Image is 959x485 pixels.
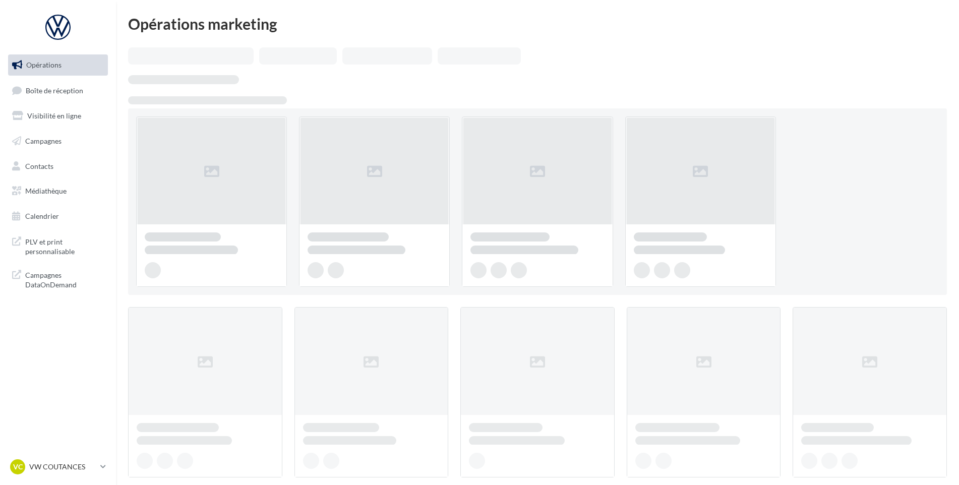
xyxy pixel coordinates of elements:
span: Contacts [25,161,53,170]
a: PLV et print personnalisable [6,231,110,261]
span: Calendrier [25,212,59,220]
a: Médiathèque [6,180,110,202]
span: Campagnes DataOnDemand [25,268,104,290]
a: Boîte de réception [6,80,110,101]
span: Médiathèque [25,187,67,195]
a: Contacts [6,156,110,177]
span: VC [13,462,23,472]
a: Campagnes DataOnDemand [6,264,110,294]
p: VW COUTANCES [29,462,96,472]
a: Opérations [6,54,110,76]
span: Visibilité en ligne [27,111,81,120]
span: Boîte de réception [26,86,83,94]
a: Visibilité en ligne [6,105,110,127]
div: Opérations marketing [128,16,947,31]
span: Campagnes [25,137,62,145]
a: VC VW COUTANCES [8,457,108,476]
a: Calendrier [6,206,110,227]
span: Opérations [26,60,62,69]
span: PLV et print personnalisable [25,235,104,257]
a: Campagnes [6,131,110,152]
